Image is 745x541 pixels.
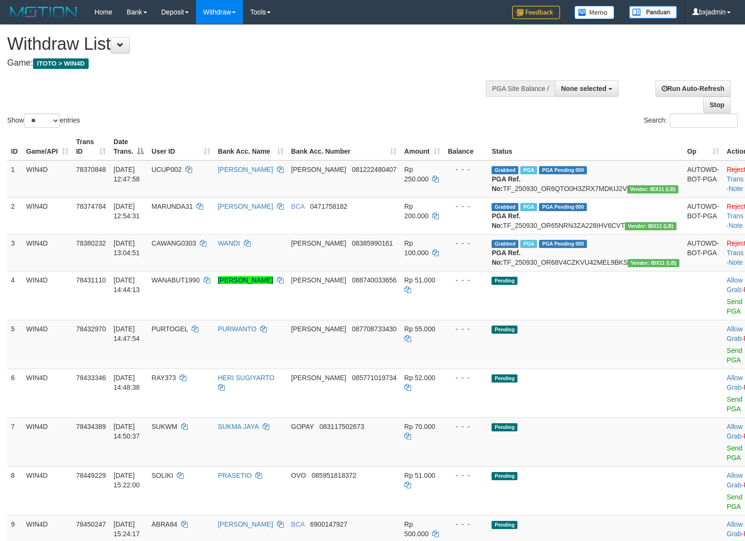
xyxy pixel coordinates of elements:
a: HERI SUGIYARTO [218,374,275,382]
span: Copy 081222480407 to clipboard [352,166,396,173]
div: - - - [448,519,484,529]
a: [PERSON_NAME] [218,276,273,284]
td: 7 [7,417,23,466]
span: 78374784 [76,203,106,210]
span: Pending [492,521,517,529]
span: Marked by bxjAdminWD [520,240,537,248]
a: Allow Grab [727,520,743,538]
span: PGA Pending [539,203,587,211]
a: Send PGA [727,444,743,462]
td: WIN4D [23,320,72,369]
th: Op: activate to sort column ascending [683,133,723,160]
td: WIN4D [23,197,72,234]
span: [PERSON_NAME] [291,276,346,284]
th: Bank Acc. Name: activate to sort column ascending [214,133,287,160]
td: WIN4D [23,234,72,271]
td: 4 [7,271,23,320]
span: [DATE] 13:04:51 [114,239,140,257]
span: [DATE] 12:47:58 [114,166,140,183]
span: UCUP002 [151,166,182,173]
th: Amount: activate to sort column ascending [401,133,444,160]
td: AUTOWD-BOT-PGA [683,197,723,234]
div: - - - [448,275,484,285]
a: Allow Grab [727,472,743,489]
b: PGA Ref. No: [492,175,520,192]
a: Send PGA [727,298,743,315]
span: · [727,472,744,489]
td: WIN4D [23,271,72,320]
span: [DATE] 12:54:31 [114,203,140,220]
td: TF_250930_OR65NRN3ZA228IHV6CVT [488,197,683,234]
span: Pending [492,374,517,383]
span: Marked by bxjAdminWD [520,166,537,174]
span: Rp 70.000 [404,423,436,430]
span: PURTOGEL [151,325,188,333]
span: · [727,423,744,440]
td: TF_250930_OR6QTO0H3ZRX7MDKIJ2V [488,160,683,198]
span: Grabbed [492,240,518,248]
span: Copy 087708733430 to clipboard [352,325,396,333]
div: - - - [448,422,484,431]
span: OVO [291,472,306,479]
img: MOTION_logo.png [7,5,80,19]
a: [PERSON_NAME] [218,520,273,528]
a: Allow Grab [727,276,743,293]
span: MARUNDA31 [151,203,193,210]
div: - - - [448,238,484,248]
a: [PERSON_NAME] [218,166,273,173]
span: Pending [492,423,517,431]
span: 78433346 [76,374,106,382]
span: Rp 52.000 [404,374,436,382]
span: [DATE] 14:50:37 [114,423,140,440]
div: - - - [448,471,484,480]
th: ID [7,133,23,160]
th: Bank Acc. Number: activate to sort column ascending [287,133,401,160]
div: - - - [448,324,484,334]
span: Vendor URL: https://dashboard.q2checkout.com/secure [627,185,679,193]
span: None selected [561,85,607,92]
span: PGA Pending [539,166,587,174]
a: Note [729,222,743,229]
span: SOLIKI [151,472,173,479]
a: Allow Grab [727,325,743,342]
span: Copy 085771019734 to clipboard [352,374,396,382]
span: 78370848 [76,166,106,173]
span: Pending [492,326,517,334]
label: Show entries [7,113,80,128]
span: Pending [492,277,517,285]
span: [DATE] 15:22:00 [114,472,140,489]
td: 3 [7,234,23,271]
h4: Game: [7,58,487,68]
td: 6 [7,369,23,417]
a: Allow Grab [727,374,743,391]
td: WIN4D [23,417,72,466]
a: Note [729,259,743,266]
span: WANABUT1990 [151,276,200,284]
span: · [727,374,744,391]
span: Vendor URL: https://dashboard.q2checkout.com/secure [625,222,676,230]
span: ITOTO > WIN4D [33,58,89,69]
span: Rp 500.000 [404,520,429,538]
a: Send PGA [727,347,743,364]
span: [DATE] 14:47:54 [114,325,140,342]
span: [DATE] 15:24:17 [114,520,140,538]
span: [PERSON_NAME] [291,166,346,173]
a: WANDI [218,239,240,247]
th: Date Trans.: activate to sort column descending [110,133,148,160]
span: 78380232 [76,239,106,247]
img: panduan.png [629,6,677,19]
a: Send PGA [727,493,743,510]
a: [PERSON_NAME] [218,203,273,210]
th: Balance [444,133,488,160]
span: [DATE] 14:48:38 [114,374,140,391]
span: [PERSON_NAME] [291,374,346,382]
a: PURWANTO [218,325,257,333]
td: 8 [7,466,23,515]
span: · [727,276,744,293]
span: GOPAY [291,423,314,430]
a: Allow Grab [727,423,743,440]
div: - - - [448,373,484,383]
span: Copy 083117502673 to clipboard [320,423,364,430]
td: AUTOWD-BOT-PGA [683,234,723,271]
span: ABRA84 [151,520,177,528]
